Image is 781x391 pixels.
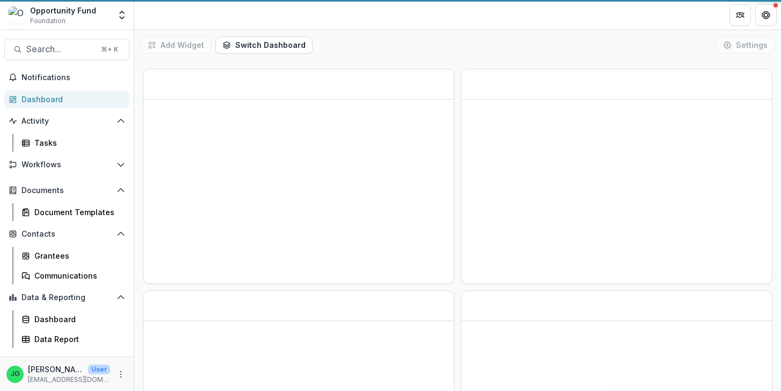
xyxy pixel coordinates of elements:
[17,267,129,285] a: Communications
[11,371,20,378] div: Jake Goodman
[9,6,26,24] img: Opportunity Fund
[215,37,313,54] button: Switch Dashboard
[21,94,121,105] div: Dashboard
[21,117,112,126] span: Activity
[30,16,66,26] span: Foundation
[34,137,121,148] div: Tasks
[28,375,110,385] p: [EMAIL_ADDRESS][DOMAIN_NAME]
[28,364,84,375] p: [PERSON_NAME]
[26,44,95,54] span: Search...
[17,330,129,348] a: Data Report
[17,310,129,328] a: Dashboard
[729,4,751,26] button: Partners
[114,4,129,26] button: Open entity switcher
[34,270,121,281] div: Communications
[4,90,129,108] a: Dashboard
[34,207,121,218] div: Document Templates
[4,182,129,199] button: Open Documents
[139,7,184,23] nav: breadcrumb
[21,293,112,302] span: Data & Reporting
[34,314,121,325] div: Dashboard
[17,134,129,152] a: Tasks
[716,37,775,54] button: Settings
[21,186,112,195] span: Documents
[755,4,777,26] button: Get Help
[17,203,129,221] a: Document Templates
[21,230,112,239] span: Contacts
[21,73,125,82] span: Notifications
[34,333,121,345] div: Data Report
[21,160,112,169] span: Workflows
[30,5,96,16] div: Opportunity Fund
[114,368,127,381] button: More
[4,39,129,60] button: Search...
[4,156,129,173] button: Open Workflows
[4,289,129,306] button: Open Data & Reporting
[88,365,110,374] p: User
[4,69,129,86] button: Notifications
[4,225,129,243] button: Open Contacts
[4,112,129,130] button: Open Activity
[17,247,129,265] a: Grantees
[141,37,211,54] button: Add Widget
[34,250,121,261] div: Grantees
[99,44,120,55] div: ⌘ + K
